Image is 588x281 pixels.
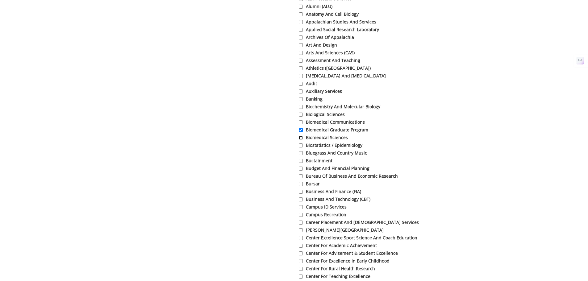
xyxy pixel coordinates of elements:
[299,111,470,118] label: Biological Sciences
[299,34,470,40] label: Archives of Appalachia
[299,42,470,48] label: Art and Design
[299,150,470,156] label: Bluegrass and Country Music
[299,250,470,256] label: Center for Advisement & Student Excellence
[299,188,470,195] label: Business and Finance (FIA)
[299,65,470,71] label: Athletics ([GEOGRAPHIC_DATA])
[299,242,470,249] label: Center for Academic Achievement
[299,134,470,141] label: Biomedical Sciences
[299,19,470,25] label: Appalachian Studies and Services
[299,212,470,218] label: Campus Recreation
[299,173,470,179] label: Bureau of Business and Economic Research
[299,96,470,102] label: Banking
[299,235,470,241] label: Center Excellence Sport Science and Coach Education
[299,227,470,233] label: [PERSON_NAME][GEOGRAPHIC_DATA]
[299,266,470,272] label: Center for Rural Health Research
[299,73,470,79] label: [MEDICAL_DATA] and [MEDICAL_DATA]
[299,142,470,148] label: Biostatistics / Epidemiology
[299,3,470,10] label: Alumni (ALU)
[299,11,470,17] label: Anatomy and Cell Biology
[299,204,470,210] label: Campus ID Services
[299,165,470,171] label: Budget and Financial Planning
[299,57,470,64] label: Assessment and Teaching
[299,219,470,225] label: Career Placement and [DEMOGRAPHIC_DATA] Services
[299,258,470,264] label: Center for Excellence in Early Childhood
[299,88,470,94] label: Auxiliary Services
[299,196,470,202] label: Business and Technology (CBT)
[299,181,470,187] label: Bursar
[299,119,470,125] label: Biomedical Communications
[299,127,470,133] label: Biomedical Graduate Program
[299,273,470,279] label: Center for Teaching Excellence
[299,81,470,87] label: Audit
[299,27,470,33] label: Applied Social Research Laboratory
[299,50,470,56] label: Arts and Sciences (CAS)
[299,104,470,110] label: Biochemistry and Molecular Biology
[299,158,470,164] label: Buctainment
